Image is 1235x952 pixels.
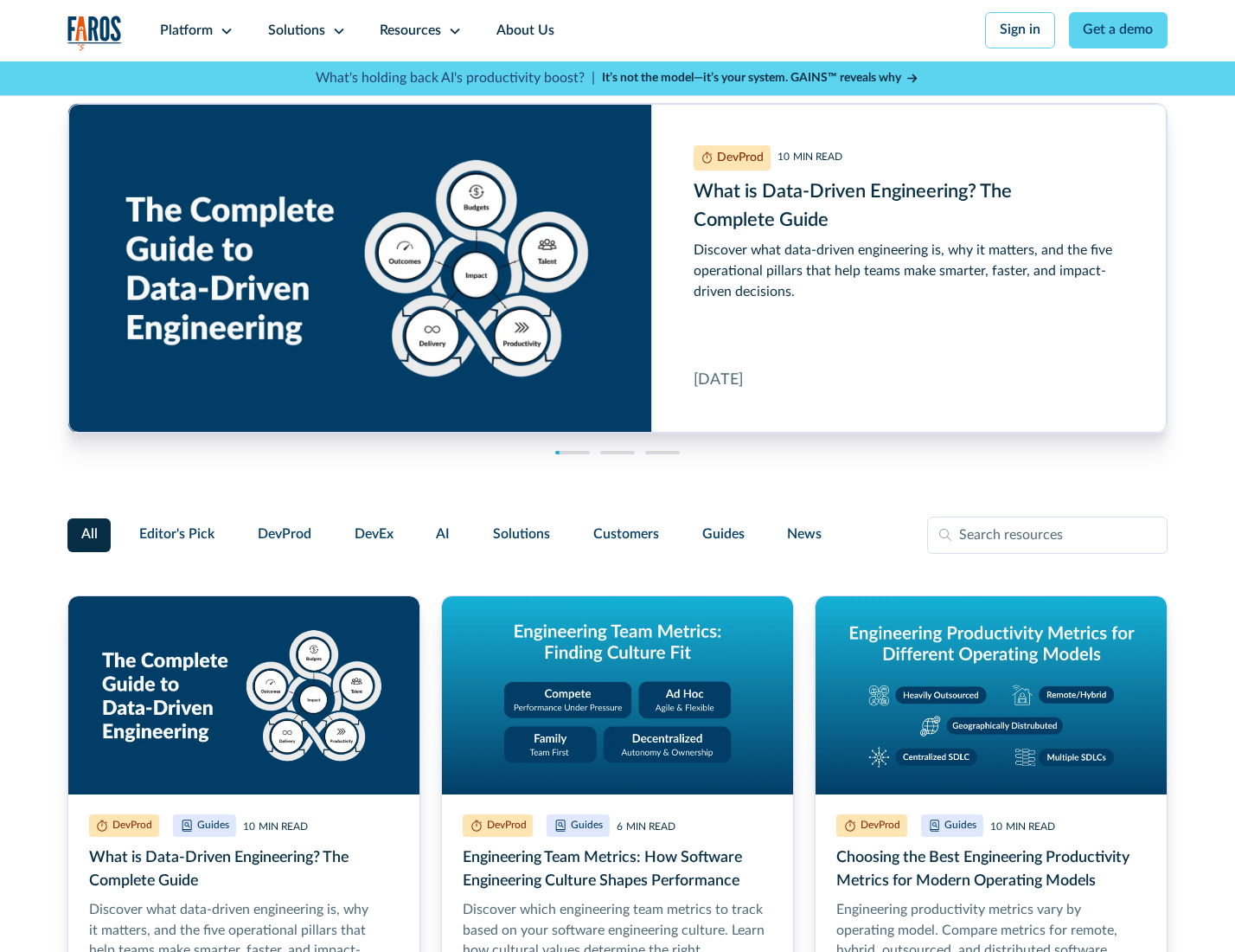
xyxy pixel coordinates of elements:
[927,517,1168,555] input: Search resources
[436,524,450,545] span: AI
[67,16,123,51] img: Logo of the analytics and reporting company Faros.
[493,524,550,545] span: Solutions
[68,104,1168,433] div: cms-link
[787,524,822,545] span: News
[985,12,1055,48] a: Sign in
[602,72,901,84] strong: It’s not the model—it’s your system. GAINS™ reveals why
[67,16,123,51] a: home
[139,524,214,545] span: Editor's Pick
[258,524,311,545] span: DevProd
[442,596,793,794] img: Graphic titled 'Engineering Team Metrics: Finding Culture Fit' with four cultural models: Compete...
[81,524,98,545] span: All
[68,104,1168,433] a: What is Data-Driven Engineering? The Complete Guide
[593,524,659,545] span: Customers
[268,21,325,42] div: Solutions
[1069,12,1168,48] a: Get a demo
[160,21,213,42] div: Platform
[380,21,441,42] div: Resources
[602,69,920,87] a: It’s not the model—it’s your system. GAINS™ reveals why
[68,596,419,794] img: Graphic titled 'The Complete Guide to Data-Driven Engineering' showing five pillars around a cent...
[316,68,595,89] p: What's holding back AI's productivity boost? |
[355,524,394,545] span: DevEx
[67,517,1168,555] form: Filter Form
[816,596,1167,794] img: Graphic titled 'Engineering productivity metrics for different operating models' showing five mod...
[702,524,745,545] span: Guides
